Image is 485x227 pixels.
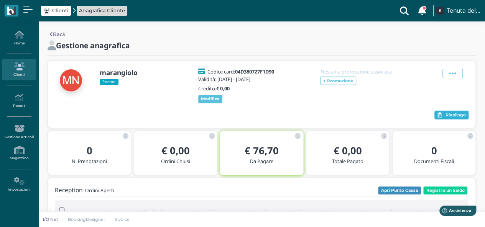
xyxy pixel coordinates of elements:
[110,216,135,222] a: Invoice
[312,158,383,164] h5: Totale Pagato
[2,59,36,80] a: Clienti
[171,205,248,220] div: Descrizione
[79,7,125,14] a: Anagrafica Cliente
[59,69,82,92] img: marangiolo null
[198,77,279,82] h5: Validità: [DATE] - [DATE]
[100,79,118,85] span: Esterno
[245,144,279,157] b: € 76,70
[447,8,480,14] h4: Tenuta del Barco
[55,187,114,194] h4: Reception
[431,144,437,157] b: 0
[198,86,279,91] h5: Credito:
[2,143,36,164] a: Magazzino
[63,216,110,222] a: BookingDesigner
[216,85,230,92] b: € 0,00
[207,69,274,74] h5: Codice card:
[340,205,416,220] div: Pagamenti
[273,205,319,220] div: Totale
[54,158,125,164] h5: N. Prenotazioni
[434,111,469,120] button: Riepilogo
[416,205,452,220] div: Documenti
[2,28,36,49] a: Home
[140,158,211,164] h5: Ordini Chiusi
[323,78,353,83] b: + Promozione
[7,7,16,15] img: logo
[82,187,114,194] small: - Ordini Aperti
[446,113,466,118] span: Riepilogo
[2,121,36,142] a: Gestione Articoli
[226,158,297,164] h5: Da Pagare
[399,158,469,164] h5: Documenti Fiscali
[436,7,444,15] img: ...
[378,186,421,195] button: Apri Punto Cassa
[56,41,130,49] h2: Gestione anagrafica
[23,6,51,12] span: Assistenza
[87,144,92,157] b: 0
[136,205,171,220] div: Tipologia
[201,96,220,101] b: Modifica
[52,7,69,14] span: Clienti
[78,205,136,220] div: ID
[161,144,190,157] b: € 0,00
[235,68,274,75] b: 04D380727F1D90
[100,68,138,77] b: marangiolo
[334,144,362,157] b: € 0,00
[50,31,66,38] a: Back
[319,205,340,220] div: Stato
[44,7,69,14] a: Clienti
[43,216,58,222] p: I/O Net
[2,90,36,111] a: Report
[423,186,467,195] button: Registra un Saldo
[434,2,480,20] a: ... Tenuta del Barco
[320,69,401,74] h5: Nessuna promozione associata
[2,174,36,195] a: Impostazioni
[431,203,478,220] iframe: Help widget launcher
[248,205,273,220] div: Canale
